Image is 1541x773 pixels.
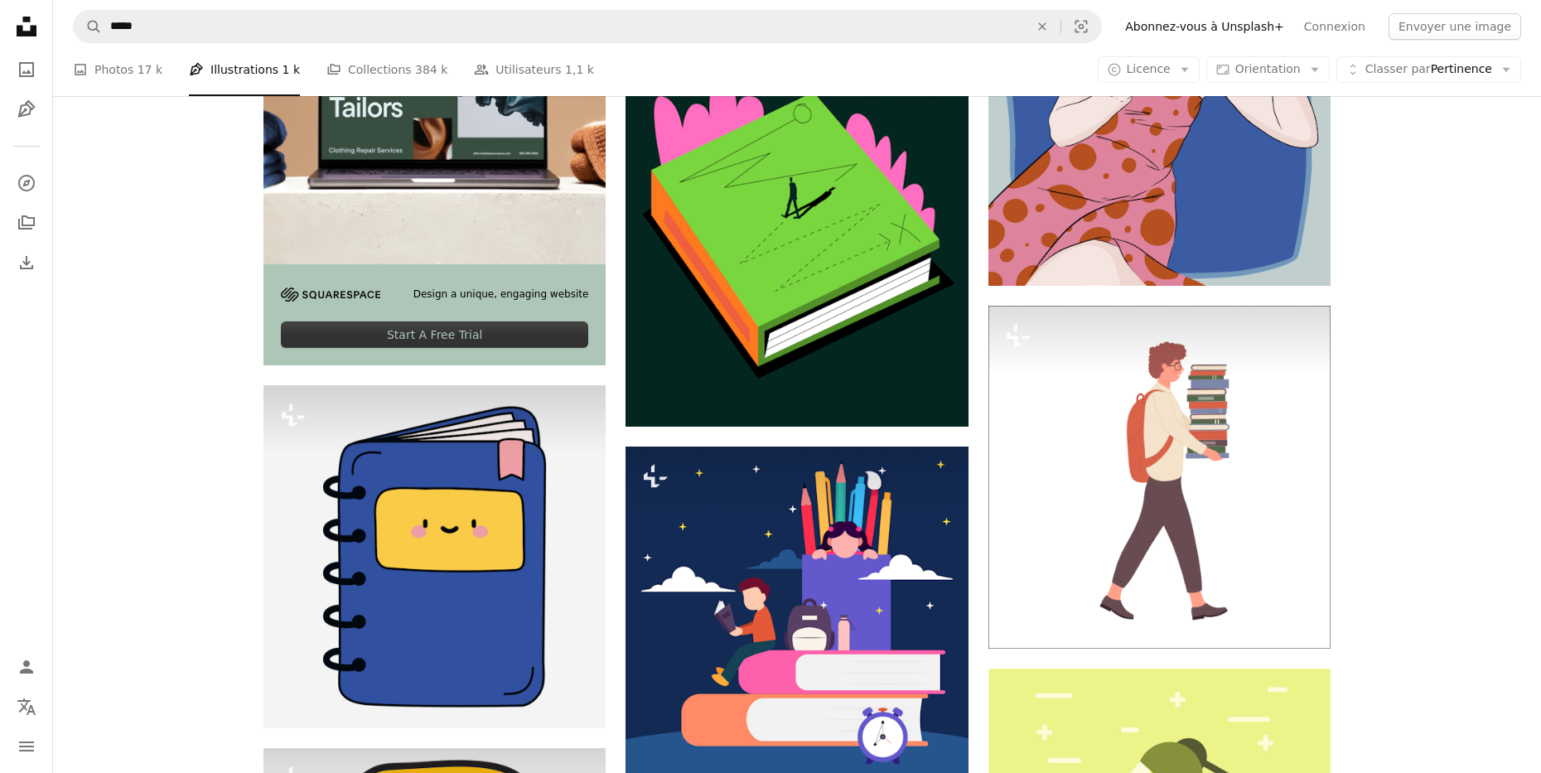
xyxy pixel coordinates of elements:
button: Langue [10,690,43,723]
img: file-1705255347840-230a6ab5bca9image [281,287,380,302]
button: Recherche de visuels [1061,11,1101,42]
a: Accueil — Unsplash [10,10,43,46]
div: Start A Free Trial [281,321,588,348]
button: Licence [1098,56,1200,83]
img: Un livre avec une personne qui marche dessus [626,31,968,427]
button: Orientation [1206,56,1330,83]
a: Photos [10,53,43,86]
span: Licence [1127,62,1171,75]
a: Utilisateurs 1,1 k [474,43,594,96]
form: Rechercher des visuels sur tout le site [73,10,1102,43]
span: 384 k [415,60,447,79]
img: Un carnet bleu avec un visage souriant dessus [263,385,606,727]
span: Pertinence [1365,61,1492,78]
a: Explorer [10,167,43,200]
button: Envoyer une image [1389,13,1521,40]
a: Historique de téléchargement [10,246,43,279]
a: Collections 384 k [326,43,447,96]
a: Connexion / S’inscrire [10,650,43,684]
img: Garçon nerd portant une pile de livres. Etudiant geek avec du matériel d’apprentissage illustrati... [988,306,1331,648]
a: Connexion [1294,13,1375,40]
button: Menu [10,730,43,763]
span: Classer par [1365,62,1431,75]
span: Design a unique, engaging website [413,287,589,302]
a: Une personne assise sur une pile de livres [626,610,968,625]
a: Un livre avec une personne qui marche dessus [626,221,968,236]
a: Illustrations [10,93,43,126]
a: Garçon nerd portant une pile de livres. Etudiant geek avec du matériel d’apprentissage illustrati... [988,470,1331,485]
button: Classer parPertinence [1336,56,1521,83]
a: Collections [10,206,43,239]
span: Orientation [1235,62,1301,75]
span: 17 k [138,60,162,79]
span: 1,1 k [565,60,594,79]
a: Photos 17 k [73,43,162,96]
button: Effacer [1024,11,1060,42]
button: Rechercher sur Unsplash [74,11,102,42]
a: Abonnez-vous à Unsplash+ [1115,13,1294,40]
a: Un carnet bleu avec un visage souriant dessus [263,549,606,564]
